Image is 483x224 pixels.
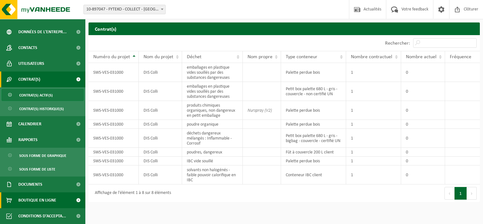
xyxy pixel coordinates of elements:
[144,54,173,59] span: Nom du projet
[182,82,243,101] td: emballages en plastique vides souillés par des substances dangereuses
[286,54,317,59] span: Type conteneur
[18,56,44,72] span: Utilisateurs
[346,63,401,82] td: 1
[351,54,392,59] span: Nombre contractuel
[18,208,66,224] span: Conditions d'accepta...
[444,187,455,200] button: Previous
[346,157,401,165] td: 1
[139,63,182,82] td: DIS Colli
[346,82,401,101] td: 1
[83,5,166,14] span: 10-897047 - FYTEKO - COLLECT - MONS
[89,120,139,129] td: SWS-VES-031000
[139,101,182,120] td: DIS Colli
[401,165,445,184] td: 0
[346,165,401,184] td: 1
[139,129,182,148] td: DIS Colli
[139,148,182,157] td: DIS Colli
[2,103,84,115] a: Contrat(s) historique(s)
[401,82,445,101] td: 0
[139,157,182,165] td: DIS Colli
[19,103,64,115] span: Contrat(s) historique(s)
[84,5,165,14] span: 10-897047 - FYTEKO - COLLECT - MONS
[89,101,139,120] td: SWS-VES-031000
[139,165,182,184] td: DIS Colli
[346,120,401,129] td: 1
[346,148,401,157] td: 1
[401,101,445,120] td: 0
[281,63,346,82] td: Palette perdue bois
[467,187,477,200] button: Next
[2,89,84,101] a: Contrat(s) actif(s)
[385,41,410,46] label: Rechercher:
[18,24,67,40] span: Données de l'entrepr...
[187,54,201,59] span: Déchet
[182,101,243,120] td: produits chimiques organiques, non dangereux en petit emballage
[2,149,84,161] a: Sous forme de graphique
[450,54,471,59] span: Fréquence
[92,188,171,199] div: Affichage de l'élément 1 à 8 sur 8 éléments
[89,82,139,101] td: SWS-VES-031000
[19,150,66,162] span: Sous forme de graphique
[19,163,55,175] span: Sous forme de liste
[182,63,243,82] td: emballages en plastique vides souillés par des substances dangereuses
[18,40,37,56] span: Contacts
[248,54,272,59] span: Nom propre
[93,54,130,59] span: Numéro du projet
[182,129,243,148] td: déchets dangereux mélangés : Inflammable - Corrosif
[248,108,272,113] i: Nurspray (V2)
[281,101,346,120] td: Palette perdue bois
[18,72,40,87] span: Contrat(s)
[281,120,346,129] td: Palette perdue bois
[89,157,139,165] td: SWS-VES-031000
[455,187,467,200] button: 1
[89,165,139,184] td: SWS-VES-031000
[182,157,243,165] td: IBC vide souillé
[401,148,445,157] td: 0
[401,129,445,148] td: 0
[182,148,243,157] td: poudres, dangereux
[406,54,437,59] span: Nombre actuel
[89,63,139,82] td: SWS-VES-031000
[401,63,445,82] td: 0
[281,148,346,157] td: Fût à couvercle 200 L client
[281,157,346,165] td: Palette perdue bois
[89,22,480,35] h2: Contrat(s)
[182,120,243,129] td: poudre organique
[18,177,42,192] span: Documents
[281,82,346,101] td: Petit box palette 680 L - gris - couvercle - non certifié UN
[19,89,53,101] span: Contrat(s) actif(s)
[139,120,182,129] td: DIS Colli
[401,157,445,165] td: 0
[401,120,445,129] td: 0
[89,148,139,157] td: SWS-VES-031000
[182,165,243,184] td: solvants non halogénés - faible pouvoir calorifique en IBC
[18,132,38,148] span: Rapports
[281,165,346,184] td: Conteneur IBC client
[346,101,401,120] td: 1
[346,129,401,148] td: 1
[89,129,139,148] td: SWS-VES-031000
[281,129,346,148] td: Petit box palette 680 L - gris - bigbag - couvercle - certifié UN
[139,82,182,101] td: DIS Colli
[2,163,84,175] a: Sous forme de liste
[18,192,56,208] span: Boutique en ligne
[18,116,41,132] span: Calendrier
